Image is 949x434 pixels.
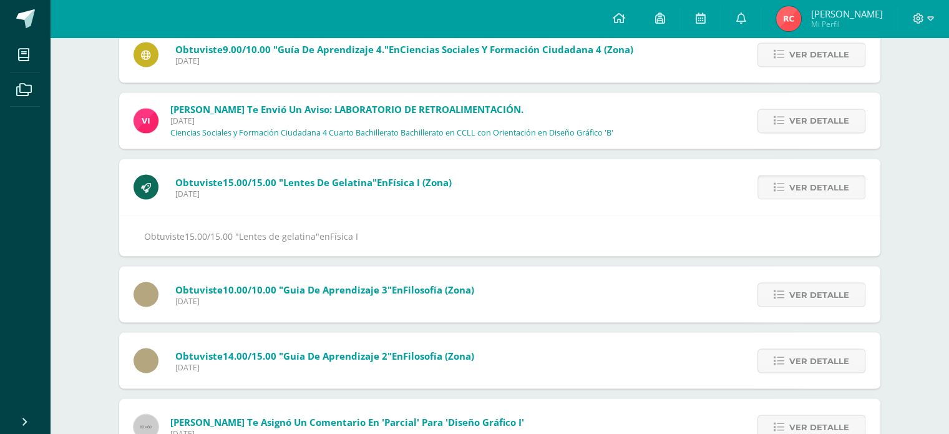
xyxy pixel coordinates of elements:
[279,283,392,295] span: "Guia de aprendizaje 3"
[789,349,849,372] span: Ver detalle
[273,43,389,56] span: "Guía de aprendizaje 4."
[789,109,849,132] span: Ver detalle
[330,230,358,242] span: Física I
[403,349,474,362] span: Filosofía (Zona)
[776,6,801,31] img: 877964899b5cbc42c56e6a2c2f60f135.png
[279,175,377,188] span: "Lentes de gelatina"
[144,228,855,244] div: Obtuviste en
[235,230,319,242] span: "Lentes de gelatina"
[170,103,523,116] span: [PERSON_NAME] te envió un aviso: LABORATORIO DE RETROALIMENTACIÓN.
[175,283,474,295] span: Obtuviste en
[789,283,849,306] span: Ver detalle
[810,19,882,29] span: Mi Perfil
[175,362,474,372] span: [DATE]
[223,349,276,362] span: 14.00/15.00
[810,7,882,20] span: [PERSON_NAME]
[175,349,474,362] span: Obtuviste en
[170,415,524,428] span: [PERSON_NAME] te asignó un comentario en 'Parcial' para 'Diseño Gráfico I'
[175,188,452,199] span: [DATE]
[175,43,633,56] span: Obtuviste en
[279,349,392,362] span: "Guía de aprendizaje 2"
[175,175,452,188] span: Obtuviste en
[175,295,474,306] span: [DATE]
[134,108,158,133] img: bd6d0aa147d20350c4821b7c643124fa.png
[789,175,849,199] span: Ver detalle
[789,43,849,66] span: Ver detalle
[223,43,271,56] span: 9.00/10.00
[223,283,276,295] span: 10.00/10.00
[223,175,276,188] span: 15.00/15.00
[403,283,474,295] span: Filosofía (Zona)
[400,43,633,56] span: Ciencias Sociales y Formación Ciudadana 4 (Zona)
[170,128,613,138] p: Ciencias Sociales y Formación Ciudadana 4 Cuarto Bachillerato Bachillerato en CCLL con Orientació...
[185,230,233,242] span: 15.00/15.00
[388,175,452,188] span: Física I (Zona)
[170,116,613,126] span: [DATE]
[175,56,633,66] span: [DATE]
